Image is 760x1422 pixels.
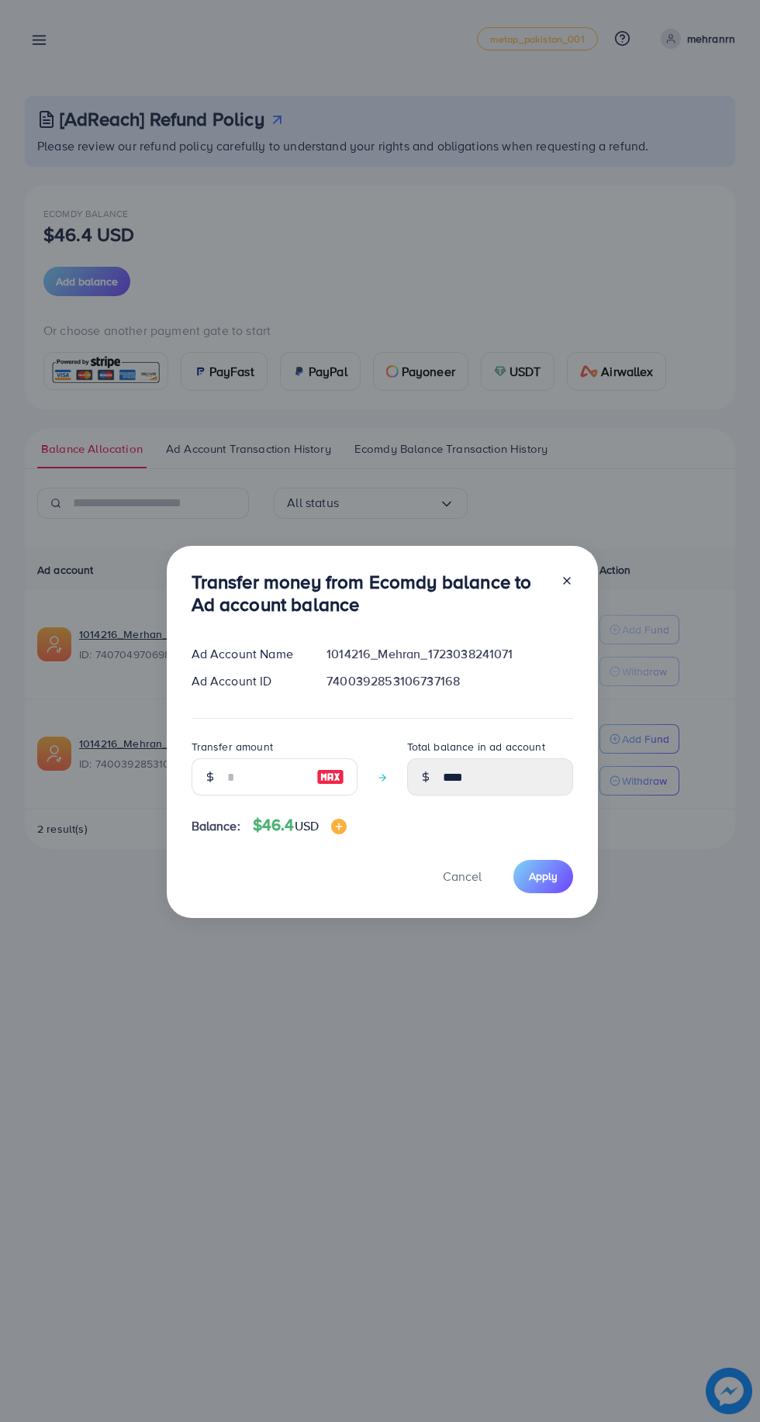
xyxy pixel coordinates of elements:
[192,739,273,754] label: Transfer amount
[179,672,315,690] div: Ad Account ID
[253,816,347,835] h4: $46.4
[179,645,315,663] div: Ad Account Name
[407,739,545,754] label: Total balance in ad account
[331,819,347,834] img: image
[192,817,240,835] span: Balance:
[316,768,344,786] img: image
[314,672,585,690] div: 7400392853106737168
[443,868,482,885] span: Cancel
[529,868,558,884] span: Apply
[192,571,548,616] h3: Transfer money from Ecomdy balance to Ad account balance
[295,817,319,834] span: USD
[513,860,573,893] button: Apply
[314,645,585,663] div: 1014216_Mehran_1723038241071
[423,860,501,893] button: Cancel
